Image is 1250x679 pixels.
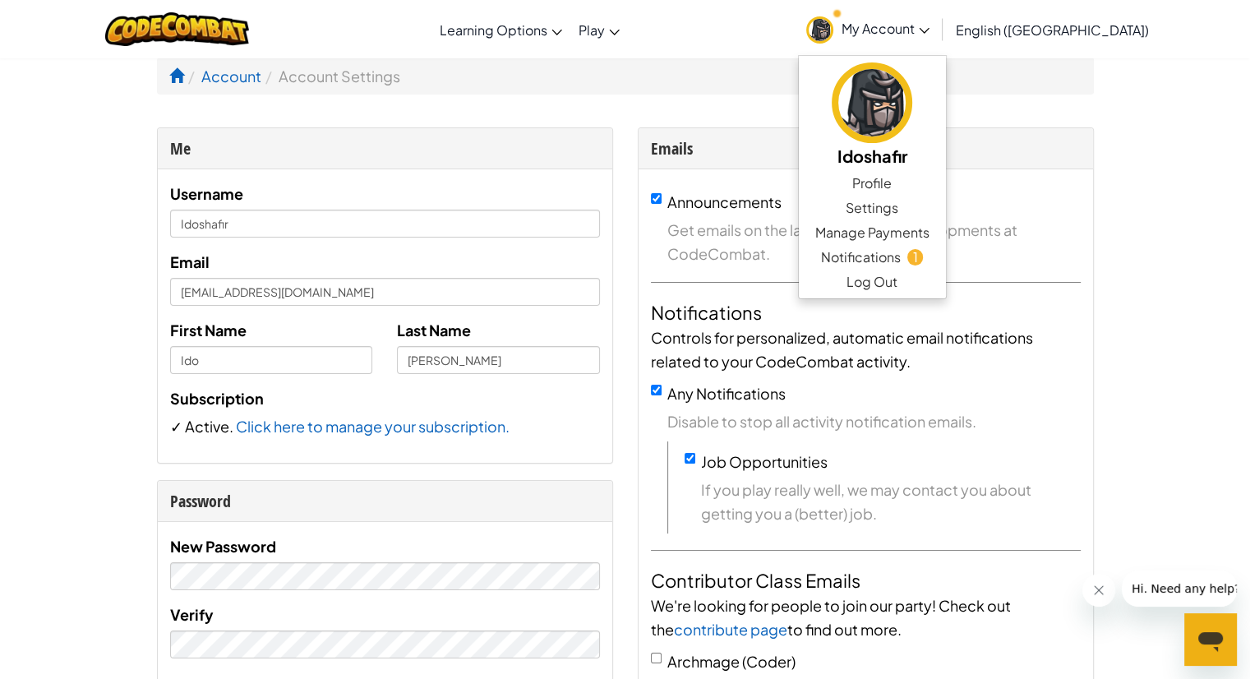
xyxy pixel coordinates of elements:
a: English ([GEOGRAPHIC_DATA]) [948,7,1157,52]
span: (Coder) [742,652,796,671]
img: avatar [806,16,833,44]
a: Learning Options [431,7,570,52]
a: Click here to manage your subscription. [236,417,510,436]
span: ✓ [170,417,185,436]
label: Announcements [667,192,782,211]
img: avatar [832,62,912,143]
span: Learning Options [440,21,547,39]
a: Idoshafir [799,60,946,171]
span: to find out more. [787,620,902,639]
span: Play [579,21,605,39]
span: Email [170,252,210,271]
a: Account [201,67,261,85]
span: Active [185,417,229,436]
span: 1 [907,249,923,265]
span: Notifications [821,247,901,267]
label: Job Opportunities [701,452,828,471]
label: Subscription [170,386,264,410]
img: CodeCombat logo [105,12,249,46]
a: Log Out [799,270,946,294]
span: If you play really well, we may contact you about getting you a (better) job. [701,478,1081,525]
label: Any Notifications [667,384,786,403]
span: Archmage [667,652,740,671]
span: English ([GEOGRAPHIC_DATA]) [956,21,1149,39]
span: We're looking for people to join our party! Check out the [651,596,1011,639]
h4: Notifications [651,299,1081,326]
label: New Password [170,534,276,558]
label: Verify [170,603,214,626]
div: Password [170,489,600,513]
span: Disable to stop all activity notification emails. [667,409,1081,433]
span: Hi. Need any help? [10,12,118,25]
iframe: Message from company [1122,570,1237,607]
li: Account Settings [261,64,400,88]
a: contribute page [674,620,787,639]
span: Controls for personalized, automatic email notifications related to your CodeCombat activity. [651,328,1033,371]
span: . [229,417,236,436]
label: Username [170,182,243,206]
div: Emails [651,136,1081,160]
a: Play [570,7,628,52]
label: First Name [170,318,247,342]
a: Manage Payments [799,220,946,245]
a: Settings [799,196,946,220]
span: Get emails on the latest news and developments at CodeCombat. [667,218,1081,266]
h4: Contributor Class Emails [651,567,1081,594]
div: Me [170,136,600,160]
iframe: Button to launch messaging window [1184,613,1237,666]
h5: Idoshafir [815,143,929,169]
a: Notifications1 [799,245,946,270]
span: My Account [842,20,929,37]
label: Last Name [397,318,471,342]
a: Profile [799,171,946,196]
iframe: Close message [1082,574,1115,607]
a: My Account [798,3,938,55]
